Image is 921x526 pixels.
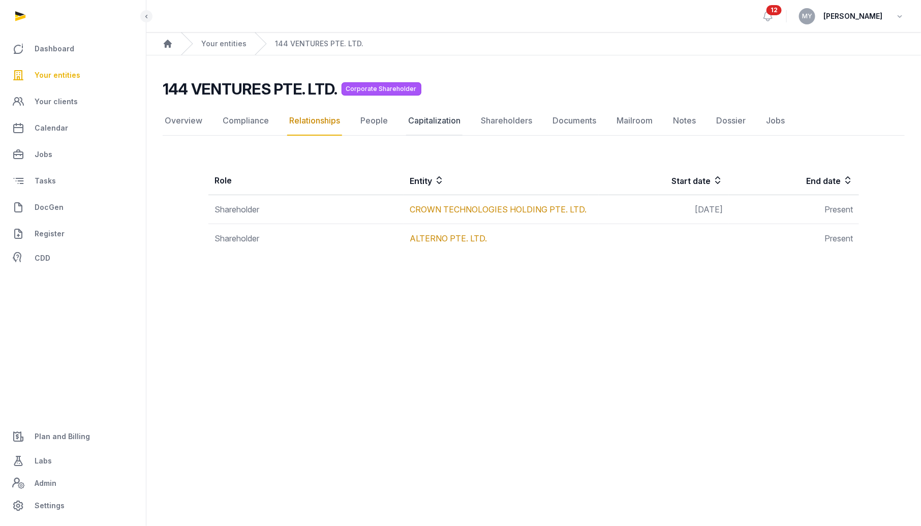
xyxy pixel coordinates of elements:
span: CDD [35,252,50,264]
span: Labs [35,455,52,467]
a: Admin [8,473,138,493]
a: Plan and Billing [8,424,138,449]
a: Register [8,222,138,246]
span: [PERSON_NAME] [823,10,882,22]
span: Calendar [35,122,68,134]
th: End date [729,166,859,195]
a: 144 VENTURES PTE. LTD. [275,39,363,49]
a: Notes [671,106,698,136]
a: Dashboard [8,37,138,61]
a: Calendar [8,116,138,140]
button: MY [799,8,815,24]
a: Jobs [764,106,787,136]
a: Dossier [714,106,748,136]
span: Present [824,204,853,214]
h2: 144 VENTURES PTE. LTD. [163,80,337,98]
a: Tasks [8,169,138,193]
a: Jobs [8,142,138,167]
span: Your entities [35,69,80,81]
a: Overview [163,106,204,136]
a: CDD [8,248,138,268]
a: Mailroom [615,106,655,136]
span: Plan and Billing [35,430,90,443]
span: Corporate Shareholder [342,82,421,96]
td: [DATE] [599,195,729,224]
th: Start date [599,166,729,195]
a: CROWN TECHNOLOGIES HOLDING PTE. LTD. [410,204,587,214]
a: DocGen [8,195,138,220]
span: DocGen [35,201,64,213]
span: Tasks [35,175,56,187]
th: Role [208,166,404,195]
span: Jobs [35,148,52,161]
a: Compliance [221,106,271,136]
a: Relationships [287,106,342,136]
span: MY [802,13,812,19]
a: Capitalization [406,106,463,136]
a: People [358,106,390,136]
th: Entity [404,166,599,195]
td: Shareholder [208,195,404,224]
span: Admin [35,477,56,489]
a: ALTERNO PTE. LTD. [410,233,487,243]
a: Your clients [8,89,138,114]
a: Your entities [8,63,138,87]
span: 12 [766,5,782,15]
a: Settings [8,493,138,518]
nav: Breadcrumb [146,33,921,55]
td: Shareholder [208,224,404,253]
span: Dashboard [35,43,74,55]
a: Your entities [201,39,247,49]
span: Register [35,228,65,240]
nav: Tabs [163,106,905,136]
span: Settings [35,500,65,512]
span: Present [824,233,853,243]
a: Shareholders [479,106,534,136]
span: Your clients [35,96,78,108]
a: Documents [550,106,598,136]
a: Labs [8,449,138,473]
